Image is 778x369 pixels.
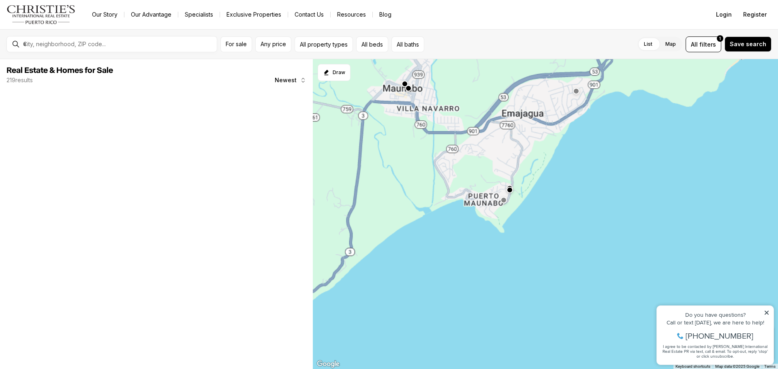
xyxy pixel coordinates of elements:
button: All beds [356,36,388,52]
button: Contact Us [288,9,330,20]
img: logo [6,5,76,24]
a: Our Story [85,9,124,20]
span: Real Estate & Homes for Sale [6,66,113,75]
button: All baths [391,36,424,52]
span: Login [716,11,732,18]
span: 1 [719,35,721,42]
div: Do you have questions? [9,18,117,24]
span: I agree to be contacted by [PERSON_NAME] International Real Estate PR via text, call & email. To ... [10,50,115,65]
div: Call or text [DATE], we are here to help! [9,26,117,32]
span: [PHONE_NUMBER] [33,38,101,46]
button: Allfilters1 [686,36,721,52]
button: Login [711,6,737,23]
span: Any price [261,41,286,47]
button: For sale [220,36,252,52]
span: All [691,40,698,49]
a: Blog [373,9,398,20]
a: Resources [331,9,372,20]
label: Map [659,37,682,51]
button: Newest [270,72,311,88]
button: Start drawing [318,64,351,81]
a: Specialists [178,9,220,20]
span: Newest [275,77,297,83]
span: Register [743,11,767,18]
button: Register [738,6,772,23]
label: List [637,37,659,51]
button: Any price [255,36,291,52]
p: 219 results [6,77,33,83]
a: Our Advantage [124,9,178,20]
span: Save search [730,41,766,47]
a: Exclusive Properties [220,9,288,20]
span: filters [699,40,716,49]
span: For sale [226,41,247,47]
button: Save search [725,36,772,52]
button: All property types [295,36,353,52]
